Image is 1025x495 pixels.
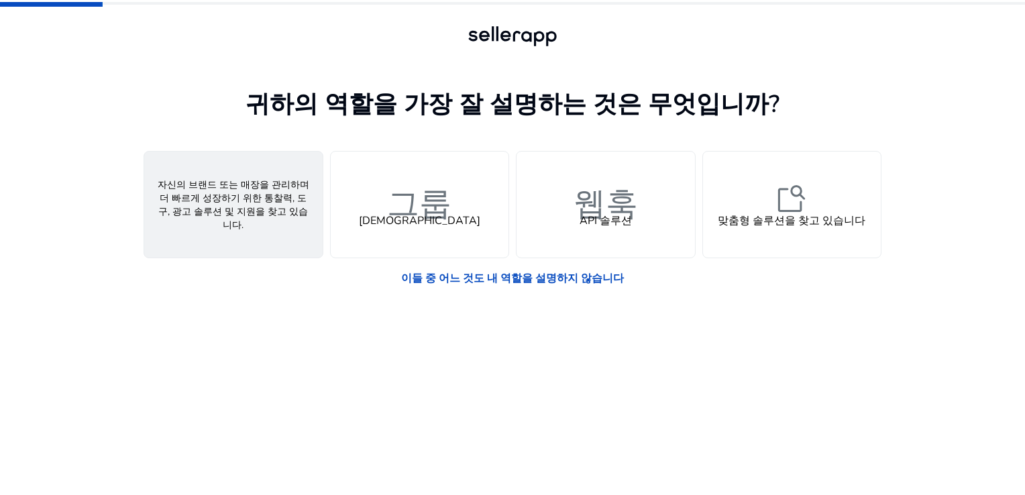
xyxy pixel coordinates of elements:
button: 그룹[DEMOGRAPHIC_DATA] [330,151,510,258]
h1: 귀하의 역할을 가장 잘 설명하는 것은 무엇입니까? [144,90,881,119]
button: 웹훅API 솔루션 [516,151,696,258]
span: feature_search [775,182,808,215]
h4: API 솔루션 [580,215,632,227]
span: 그룹 [387,182,451,215]
span: 웹훅 [574,182,638,215]
a: 이들 중 어느 것도 내 역할을 설명하지 않습니다 [390,265,635,292]
h4: [DEMOGRAPHIC_DATA] [359,215,480,227]
h4: 맞춤형 솔루션을 찾고 있습니다 [718,215,865,227]
button: feature_search맞춤형 솔루션을 찾고 있습니다 [702,151,882,258]
button: 자신의 브랜드 또는 매장을 관리하며 더 빠르게 성장하기 위한 통찰력, 도구, 광고 솔루션 및 지원을 찾고 있습니다. [144,151,323,258]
